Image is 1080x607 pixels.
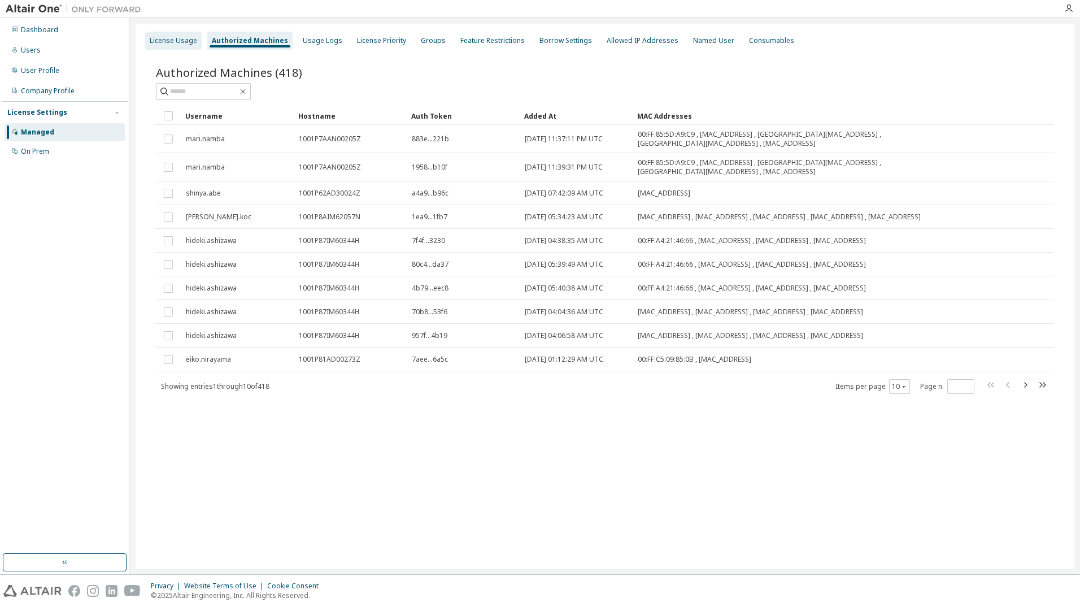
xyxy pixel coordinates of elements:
[186,284,237,293] span: hideki.ashizawa
[357,36,406,45] div: License Priority
[299,135,361,144] span: 1001P7AAN00205Z
[539,36,592,45] div: Borrow Settings
[151,591,325,600] p: © 2025 Altair Engineering, Inc. All Rights Reserved.
[638,213,921,222] span: [MAC_ADDRESS] , [MAC_ADDRESS] , [MAC_ADDRESS] , [MAC_ADDRESS] , [MAC_ADDRESS]
[186,213,251,222] span: [PERSON_NAME].koc
[412,236,445,245] span: 7f4f...3230
[412,284,448,293] span: 4b79...eec8
[299,213,360,222] span: 1001P8AIM62057N
[412,189,448,198] span: a4a9...b96c
[299,307,359,316] span: 1001P87IM60344H
[150,36,197,45] div: License Usage
[638,130,935,148] span: 00:FF:85:5D:A9:C9 , [MAC_ADDRESS] , [GEOGRAPHIC_DATA][MAC_ADDRESS] , [GEOGRAPHIC_DATA][MAC_ADDRES...
[412,135,449,144] span: 883e...221b
[421,36,446,45] div: Groups
[3,585,62,597] img: altair_logo.svg
[186,355,231,364] span: eiko.nirayama
[638,158,935,176] span: 00:FF:85:5D:A9:C9 , [MAC_ADDRESS] , [GEOGRAPHIC_DATA][MAC_ADDRESS] , [GEOGRAPHIC_DATA][MAC_ADDRES...
[21,147,49,156] div: On Prem
[186,236,237,245] span: hideki.ashizawa
[21,66,59,75] div: User Profile
[638,355,751,364] span: 00:FF:C5:09:85:0B , [MAC_ADDRESS]
[525,135,603,144] span: [DATE] 11:37:11 PM UTC
[298,107,402,125] div: Hostname
[151,582,184,591] div: Privacy
[267,582,325,591] div: Cookie Consent
[525,163,603,172] span: [DATE] 11:39:31 PM UTC
[6,3,147,15] img: Altair One
[186,189,221,198] span: shinya.abe
[693,36,734,45] div: Named User
[525,236,603,245] span: [DATE] 04:38:35 AM UTC
[525,260,603,269] span: [DATE] 05:39:49 AM UTC
[525,189,603,198] span: [DATE] 07:42:09 AM UTC
[412,331,447,340] span: 957f...4b19
[412,260,448,269] span: 80c4...da37
[412,163,447,172] span: 1958...b10f
[299,284,359,293] span: 1001P87IM60344H
[920,379,974,394] span: Page n.
[186,331,237,340] span: hideki.ashizawa
[412,307,447,316] span: 70b8...53f6
[184,582,267,591] div: Website Terms of Use
[412,355,448,364] span: 7aee...6a5c
[303,36,342,45] div: Usage Logs
[299,331,359,340] span: 1001P87IM60344H
[524,107,628,125] div: Added At
[106,585,117,597] img: linkedin.svg
[186,260,237,269] span: hideki.ashizawa
[299,236,359,245] span: 1001P87IM60344H
[525,213,603,222] span: [DATE] 05:34:23 AM UTC
[411,107,515,125] div: Auth Token
[638,189,690,198] span: [MAC_ADDRESS]
[638,236,866,245] span: 00:FF:A4:21:46:66 , [MAC_ADDRESS] , [MAC_ADDRESS] , [MAC_ADDRESS]
[185,107,289,125] div: Username
[299,355,360,364] span: 1001P81AD00273Z
[525,284,603,293] span: [DATE] 05:40:38 AM UTC
[299,163,361,172] span: 1001P7AAN00205Z
[638,260,866,269] span: 00:FF:A4:21:46:66 , [MAC_ADDRESS] , [MAC_ADDRESS] , [MAC_ADDRESS]
[299,189,360,198] span: 1001P62AD30024Z
[124,585,141,597] img: youtube.svg
[299,260,359,269] span: 1001P87IM60344H
[21,86,75,96] div: Company Profile
[186,163,225,172] span: mari.namba
[525,331,603,340] span: [DATE] 04:06:58 AM UTC
[637,107,935,125] div: MAC Addresses
[156,64,302,80] span: Authorized Machines (418)
[21,128,54,137] div: Managed
[460,36,525,45] div: Feature Restrictions
[186,135,225,144] span: mari.namba
[212,36,288,45] div: Authorized Machines
[638,331,863,340] span: [MAC_ADDRESS] , [MAC_ADDRESS] , [MAC_ADDRESS] , [MAC_ADDRESS]
[749,36,794,45] div: Consumables
[412,213,447,222] span: 1ea9...1fb7
[607,36,678,45] div: Allowed IP Addresses
[161,381,269,391] span: Showing entries 1 through 10 of 418
[525,307,603,316] span: [DATE] 04:04:36 AM UTC
[892,382,907,391] button: 10
[186,307,237,316] span: hideki.ashizawa
[525,355,603,364] span: [DATE] 01:12:29 AM UTC
[21,46,41,55] div: Users
[87,585,99,597] img: instagram.svg
[7,108,67,117] div: License Settings
[21,25,58,34] div: Dashboard
[638,284,866,293] span: 00:FF:A4:21:46:66 , [MAC_ADDRESS] , [MAC_ADDRESS] , [MAC_ADDRESS]
[68,585,80,597] img: facebook.svg
[638,307,863,316] span: [MAC_ADDRESS] , [MAC_ADDRESS] , [MAC_ADDRESS] , [MAC_ADDRESS]
[835,379,910,394] span: Items per page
